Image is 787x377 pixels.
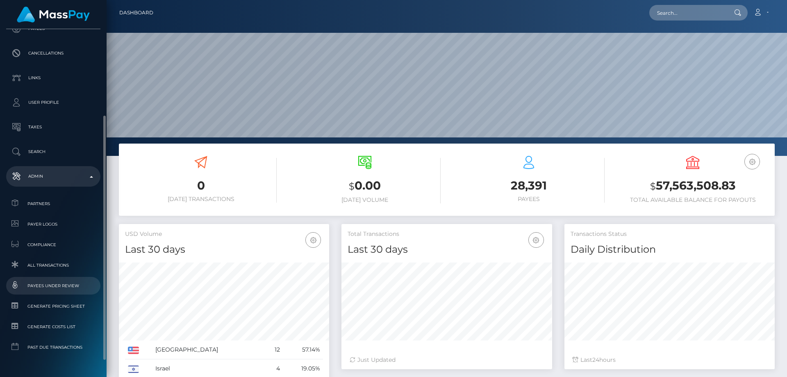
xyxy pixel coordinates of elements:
[6,68,100,88] a: Links
[6,43,100,64] a: Cancellations
[9,72,97,84] p: Links
[125,178,277,194] h3: 0
[119,4,153,21] a: Dashboard
[125,242,323,257] h4: Last 30 days
[9,199,97,208] span: Partners
[348,230,546,238] h5: Total Transactions
[349,181,355,192] small: $
[592,356,599,363] span: 24
[617,196,769,203] h6: Total Available Balance for Payouts
[9,281,97,290] span: Payees under Review
[152,340,265,359] td: [GEOGRAPHIC_DATA]
[128,347,139,354] img: US.png
[9,170,97,183] p: Admin
[453,196,605,203] h6: Payees
[6,297,100,315] a: Generate Pricing Sheet
[571,242,769,257] h4: Daily Distribution
[350,356,544,364] div: Just Updated
[125,230,323,238] h5: USD Volume
[17,7,90,23] img: MassPay Logo
[265,340,283,359] td: 12
[6,142,100,162] a: Search
[6,215,100,233] a: Payer Logos
[6,277,100,295] a: Payees under Review
[9,240,97,249] span: Compliance
[9,47,97,59] p: Cancellations
[6,236,100,254] a: Compliance
[617,178,769,194] h3: 57,563,508.83
[348,242,546,257] h4: Last 30 days
[9,343,97,352] span: Past Due Transactions
[9,96,97,109] p: User Profile
[650,181,656,192] small: $
[453,178,605,194] h3: 28,391
[9,146,97,158] p: Search
[9,322,97,331] span: Generate Costs List
[6,338,100,356] a: Past Due Transactions
[289,196,441,203] h6: [DATE] Volume
[9,219,97,229] span: Payer Logos
[571,230,769,238] h5: Transactions Status
[649,5,726,21] input: Search...
[6,117,100,137] a: Taxes
[6,166,100,187] a: Admin
[6,318,100,336] a: Generate Costs List
[6,256,100,274] a: All Transactions
[9,260,97,270] span: All Transactions
[6,92,100,113] a: User Profile
[9,121,97,133] p: Taxes
[128,366,139,373] img: IL.png
[6,195,100,212] a: Partners
[283,340,323,359] td: 57.14%
[573,356,767,364] div: Last hours
[289,178,441,194] h3: 0.00
[125,196,277,203] h6: [DATE] Transactions
[9,302,97,311] span: Generate Pricing Sheet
